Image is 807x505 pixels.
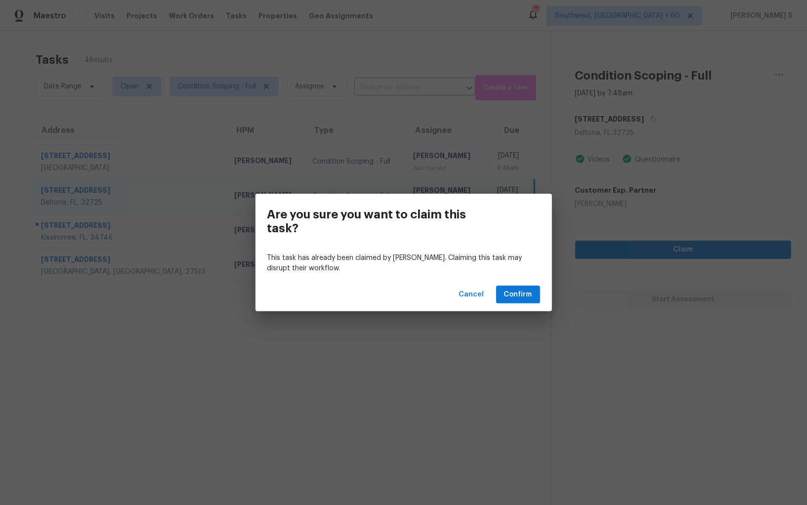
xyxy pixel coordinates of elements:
[504,289,532,301] span: Confirm
[267,208,496,235] h3: Are you sure you want to claim this task?
[459,289,484,301] span: Cancel
[267,253,540,274] p: This task has already been claimed by [PERSON_NAME]. Claiming this task may disrupt their workflow.
[455,286,488,304] button: Cancel
[496,286,540,304] button: Confirm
